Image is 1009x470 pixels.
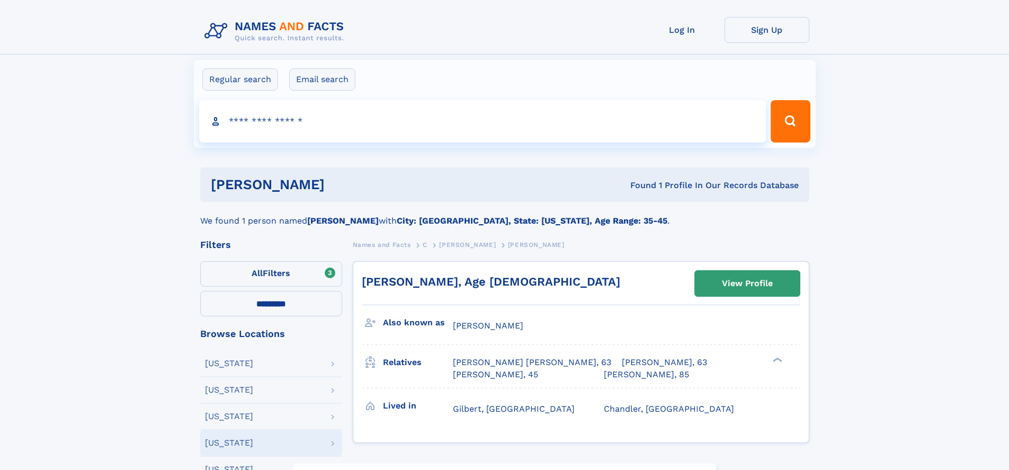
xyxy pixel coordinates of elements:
button: Search Button [771,100,810,143]
img: Logo Names and Facts [200,17,353,46]
b: [PERSON_NAME] [307,216,379,226]
div: Filters [200,240,342,250]
a: C [423,238,427,251]
a: [PERSON_NAME], Age [DEMOGRAPHIC_DATA] [362,275,620,288]
a: [PERSON_NAME], 63 [622,357,707,368]
a: Names and Facts [353,238,411,251]
a: [PERSON_NAME], 85 [604,369,689,380]
div: View Profile [722,271,773,296]
span: [PERSON_NAME] [439,241,496,249]
a: Sign Up [725,17,809,43]
div: [US_STATE] [205,359,253,368]
h1: [PERSON_NAME] [211,178,478,191]
b: City: [GEOGRAPHIC_DATA], State: [US_STATE], Age Range: 35-45 [397,216,667,226]
div: Browse Locations [200,329,342,339]
span: [PERSON_NAME] [453,321,523,331]
div: ❯ [770,357,783,363]
a: View Profile [695,271,800,296]
a: [PERSON_NAME], 45 [453,369,538,380]
h3: Relatives [383,353,453,371]
h3: Lived in [383,397,453,415]
a: [PERSON_NAME] [439,238,496,251]
h3: Also known as [383,314,453,332]
div: [US_STATE] [205,386,253,394]
div: [US_STATE] [205,412,253,421]
span: Gilbert, [GEOGRAPHIC_DATA] [453,404,575,414]
div: [US_STATE] [205,439,253,447]
span: Chandler, [GEOGRAPHIC_DATA] [604,404,734,414]
label: Email search [289,68,355,91]
div: We found 1 person named with . [200,202,809,227]
div: Found 1 Profile In Our Records Database [477,180,799,191]
span: C [423,241,427,249]
label: Filters [200,261,342,287]
span: [PERSON_NAME] [508,241,565,249]
span: All [252,268,263,278]
input: search input [199,100,766,143]
a: Log In [640,17,725,43]
a: [PERSON_NAME] [PERSON_NAME], 63 [453,357,611,368]
label: Regular search [202,68,278,91]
